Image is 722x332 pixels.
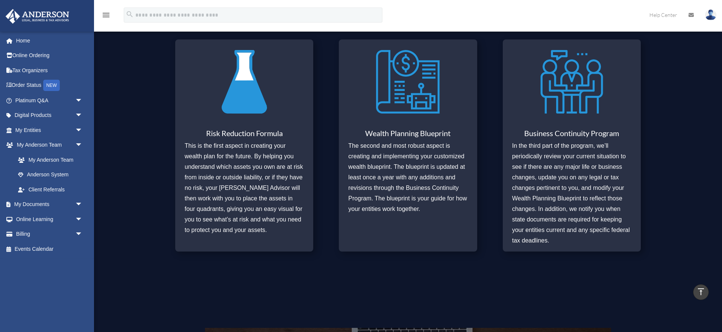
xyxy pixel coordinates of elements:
[75,227,90,242] span: arrow_drop_down
[75,138,90,153] span: arrow_drop_down
[43,80,60,91] div: NEW
[348,141,467,214] p: The second and most robust aspect is creating and implementing your customized wealth blueprint. ...
[5,212,94,227] a: Online Learningarrow_drop_down
[5,93,94,108] a: Platinum Q&Aarrow_drop_down
[75,197,90,212] span: arrow_drop_down
[696,287,705,296] i: vertical_align_top
[102,11,111,20] i: menu
[75,93,90,108] span: arrow_drop_down
[348,129,467,141] h3: Wealth Planning Blueprint
[5,241,94,256] a: Events Calendar
[75,123,90,138] span: arrow_drop_down
[11,152,94,167] a: My Anderson Team
[705,9,716,20] img: User Pic
[5,227,94,242] a: Billingarrow_drop_down
[5,63,94,78] a: Tax Organizers
[102,13,111,20] a: menu
[512,129,631,141] h3: Business Continuity Program
[512,141,631,246] p: In the third part of the program, we’ll periodically review your current situation to see if ther...
[75,212,90,227] span: arrow_drop_down
[5,123,94,138] a: My Entitiesarrow_drop_down
[376,45,440,118] img: Wealth Planning Blueprint
[5,78,94,93] a: Order StatusNEW
[5,197,94,212] a: My Documentsarrow_drop_down
[212,45,276,118] img: Risk Reduction Formula
[5,138,94,153] a: My Anderson Teamarrow_drop_down
[5,48,94,63] a: Online Ordering
[540,45,604,118] img: Business Continuity Program
[11,167,90,182] a: Anderson System
[185,129,304,141] h3: Risk Reduction Formula
[75,108,90,123] span: arrow_drop_down
[3,9,71,24] img: Anderson Advisors Platinum Portal
[185,141,304,235] p: This is the first aspect in creating your wealth plan for the future. By helping you understand w...
[11,182,94,197] a: Client Referrals
[5,33,94,48] a: Home
[5,108,94,123] a: Digital Productsarrow_drop_down
[126,10,134,18] i: search
[693,284,709,300] a: vertical_align_top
